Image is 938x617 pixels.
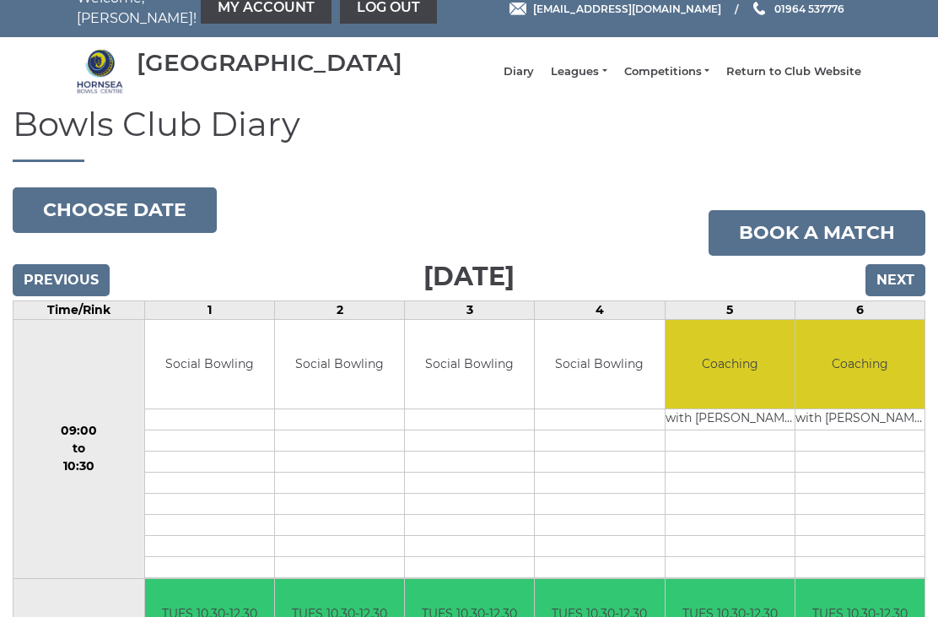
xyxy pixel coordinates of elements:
a: Diary [504,64,534,79]
a: Phone us 01964 537776 [751,1,844,17]
td: with [PERSON_NAME] and [PERSON_NAME] [666,409,795,430]
img: Phone us [753,2,765,15]
a: Email [EMAIL_ADDRESS][DOMAIN_NAME] [509,1,721,17]
td: 1 [144,301,274,320]
img: Email [509,3,526,15]
input: Next [865,264,925,296]
td: Coaching [795,320,925,409]
img: Hornsea Bowls Centre [77,48,123,95]
td: 09:00 to 10:30 [13,320,145,579]
td: Coaching [666,320,795,409]
td: 3 [405,301,535,320]
td: Social Bowling [535,320,664,409]
td: 4 [535,301,665,320]
td: 6 [795,301,925,320]
input: Previous [13,264,110,296]
button: Choose date [13,187,217,233]
td: Social Bowling [145,320,274,409]
a: Return to Club Website [726,64,861,79]
h1: Bowls Club Diary [13,106,925,162]
a: Book a match [709,210,925,256]
div: [GEOGRAPHIC_DATA] [137,50,402,76]
td: Social Bowling [405,320,534,409]
td: 5 [665,301,795,320]
td: 2 [274,301,404,320]
td: with [PERSON_NAME] and [PERSON_NAME] [795,409,925,430]
span: [EMAIL_ADDRESS][DOMAIN_NAME] [533,2,721,14]
td: Social Bowling [275,320,404,409]
a: Leagues [551,64,606,79]
td: Time/Rink [13,301,145,320]
span: 01964 537776 [774,2,844,14]
a: Competitions [624,64,709,79]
